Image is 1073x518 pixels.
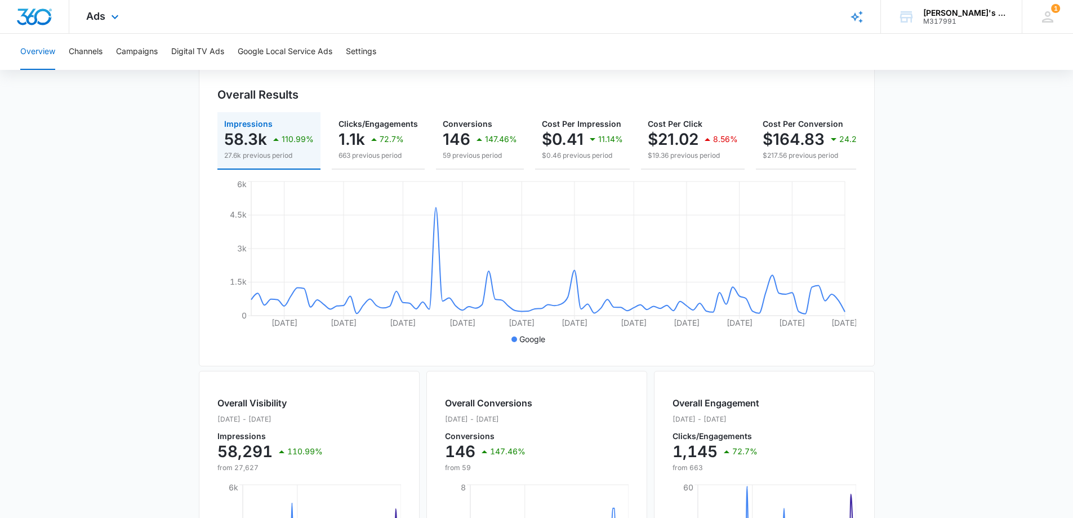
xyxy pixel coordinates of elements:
[282,135,314,143] p: 110.99%
[224,150,314,161] p: 27.6k previous period
[237,243,247,253] tspan: 3k
[763,150,870,161] p: $217.56 previous period
[339,130,365,148] p: 1.1k
[445,414,532,424] p: [DATE] - [DATE]
[229,482,238,492] tspan: 6k
[542,150,623,161] p: $0.46 previous period
[237,179,247,189] tspan: 6k
[346,34,376,70] button: Settings
[779,318,805,327] tspan: [DATE]
[648,119,702,129] span: Cost Per Click
[1051,4,1060,13] span: 1
[217,86,299,103] h3: Overall Results
[171,34,224,70] button: Digital TV Ads
[763,119,843,129] span: Cost Per Conversion
[224,119,273,129] span: Impressions
[839,135,870,143] p: 24.24%
[116,34,158,70] button: Campaigns
[390,318,416,327] tspan: [DATE]
[230,210,247,219] tspan: 4.5k
[86,10,105,22] span: Ads
[485,135,517,143] p: 147.46%
[713,135,738,143] p: 8.56%
[20,34,55,70] button: Overview
[621,318,647,327] tspan: [DATE]
[923,8,1005,17] div: account name
[542,130,584,148] p: $0.41
[648,130,698,148] p: $21.02
[673,442,718,461] p: 1,145
[238,34,332,70] button: Google Local Service Ads
[339,119,418,129] span: Clicks/Engagements
[490,448,526,455] p: 147.46%
[542,119,621,129] span: Cost Per Impression
[445,396,532,410] h2: Overall Conversions
[443,119,492,129] span: Conversions
[224,130,267,148] p: 58.3k
[1051,4,1060,13] div: notifications count
[923,17,1005,25] div: account id
[673,432,759,440] p: Clicks/Engagements
[217,414,323,424] p: [DATE] - [DATE]
[561,318,587,327] tspan: [DATE]
[217,442,273,461] p: 58,291
[726,318,752,327] tspan: [DATE]
[763,130,825,148] p: $164.83
[217,396,323,410] h2: Overall Visibility
[217,463,323,473] p: from 27,627
[287,448,323,455] p: 110.99%
[461,482,466,492] tspan: 8
[445,432,532,440] p: Conversions
[673,463,759,473] p: from 663
[683,482,693,492] tspan: 60
[648,150,738,161] p: $19.36 previous period
[443,150,517,161] p: 59 previous period
[380,135,404,143] p: 72.7%
[69,34,103,70] button: Channels
[230,277,247,286] tspan: 1.5k
[509,318,535,327] tspan: [DATE]
[217,432,323,440] p: Impressions
[330,318,356,327] tspan: [DATE]
[519,333,545,345] p: Google
[271,318,297,327] tspan: [DATE]
[673,414,759,424] p: [DATE] - [DATE]
[732,448,758,455] p: 72.7%
[598,135,623,143] p: 11.14%
[831,318,857,327] tspan: [DATE]
[339,150,418,161] p: 663 previous period
[443,130,470,148] p: 146
[673,318,699,327] tspan: [DATE]
[242,311,247,320] tspan: 0
[449,318,475,327] tspan: [DATE]
[445,463,532,473] p: from 59
[673,396,759,410] h2: Overall Engagement
[445,442,475,461] p: 146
